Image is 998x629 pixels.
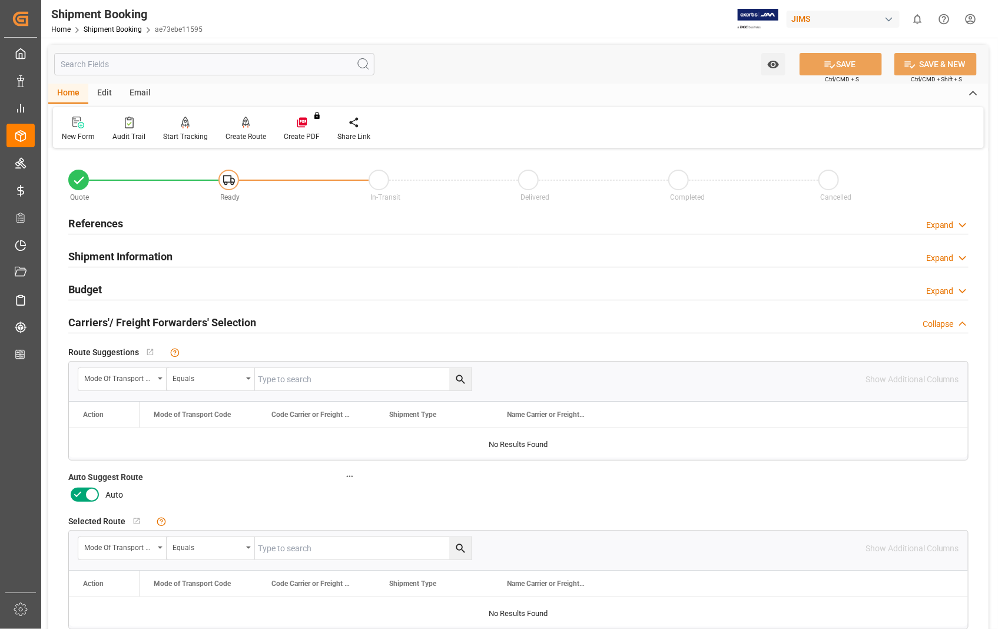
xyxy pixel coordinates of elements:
[88,84,121,104] div: Edit
[68,314,256,330] h2: Carriers'/ Freight Forwarders' Selection
[825,75,859,84] span: Ctrl/CMD + S
[923,318,954,330] div: Collapse
[389,580,436,588] span: Shipment Type
[507,580,586,588] span: Name Carrier or Freight Forwarder
[738,9,778,29] img: Exertis%20JAM%20-%20Email%20Logo.jpg_1722504956.jpg
[787,11,900,28] div: JIMS
[271,410,350,419] span: Code Carrier or Freight Forwarder
[255,368,472,390] input: Type to search
[449,368,472,390] button: search button
[520,193,549,201] span: Delivered
[167,537,255,560] button: open menu
[83,410,104,419] div: Action
[342,469,357,484] button: Auto Suggest Route
[84,539,154,553] div: Mode of Transport Code
[821,193,852,201] span: Cancelled
[84,370,154,384] div: Mode of Transport Code
[105,489,123,501] span: Auto
[255,537,472,560] input: Type to search
[931,6,957,32] button: Help Center
[173,370,242,384] div: Equals
[83,580,104,588] div: Action
[163,131,208,142] div: Start Tracking
[154,580,231,588] span: Mode of Transport Code
[787,8,904,30] button: JIMS
[51,25,71,34] a: Home
[800,53,882,75] button: SAVE
[68,515,125,528] span: Selected Route
[226,131,266,142] div: Create Route
[507,410,586,419] span: Name Carrier or Freight Forwarder
[926,252,954,264] div: Expand
[926,285,954,297] div: Expand
[78,368,167,390] button: open menu
[112,131,145,142] div: Audit Trail
[121,84,160,104] div: Email
[911,75,963,84] span: Ctrl/CMD + Shift + S
[68,216,123,231] h2: References
[54,53,374,75] input: Search Fields
[671,193,705,201] span: Completed
[48,84,88,104] div: Home
[370,193,400,201] span: In-Transit
[84,25,142,34] a: Shipment Booking
[62,131,95,142] div: New Form
[154,410,231,419] span: Mode of Transport Code
[761,53,785,75] button: open menu
[904,6,931,32] button: show 0 new notifications
[68,471,143,484] span: Auto Suggest Route
[71,193,89,201] span: Quote
[68,282,102,297] h2: Budget
[271,580,350,588] span: Code Carrier or Freight Forwarder
[68,346,139,359] span: Route Suggestions
[337,131,370,142] div: Share Link
[167,368,255,390] button: open menu
[926,219,954,231] div: Expand
[449,537,472,560] button: search button
[51,5,203,23] div: Shipment Booking
[78,537,167,560] button: open menu
[220,193,240,201] span: Ready
[173,539,242,553] div: Equals
[68,249,173,264] h2: Shipment Information
[389,410,436,419] span: Shipment Type
[894,53,977,75] button: SAVE & NEW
